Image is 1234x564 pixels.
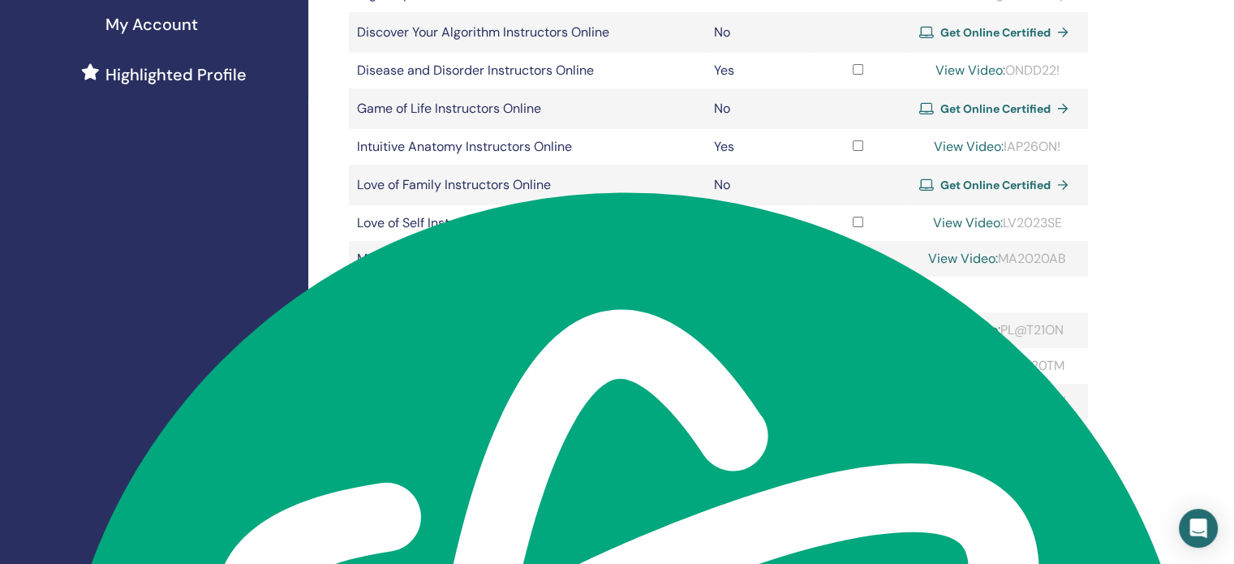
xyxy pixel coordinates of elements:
[935,62,1004,79] a: View Video:
[914,61,1080,80] div: ONDD22!
[934,138,1004,155] a: View Video:
[940,25,1051,40] span: Get Online Certified
[919,97,1075,121] a: Get Online Certified
[349,88,706,129] td: Game of Life Instructors Online
[706,12,810,53] td: No
[940,101,1051,116] span: Get Online Certified
[349,53,706,88] td: Disease and Disorder Instructors Online
[919,20,1075,45] a: Get Online Certified
[706,53,810,88] td: Yes
[349,129,706,165] td: Intuitive Anatomy Instructors Online
[105,62,247,87] span: Highlighted Profile
[105,12,198,37] span: My Account
[706,129,810,165] td: Yes
[914,137,1080,157] div: IAP26ON!
[706,88,810,129] td: No
[349,12,706,53] td: Discover Your Algorithm Instructors Online
[1179,509,1218,548] div: Open Intercom Messenger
